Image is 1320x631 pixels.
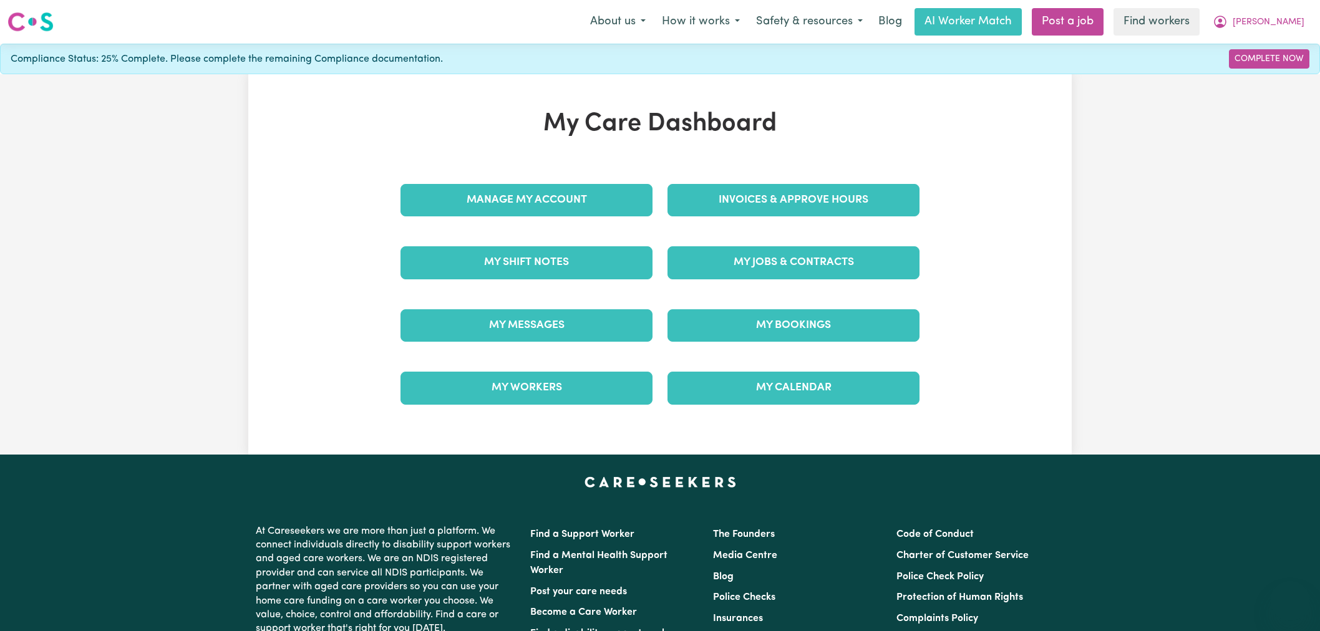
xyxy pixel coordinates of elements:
a: Insurances [713,614,763,624]
a: AI Worker Match [915,8,1022,36]
a: The Founders [713,529,775,539]
button: How it works [654,9,748,35]
a: Post your care needs [530,587,627,597]
a: Find a Mental Health Support Worker [530,551,667,576]
a: Become a Care Worker [530,607,637,617]
button: Safety & resources [748,9,871,35]
a: My Messages [400,309,653,342]
a: Complete Now [1229,49,1309,69]
a: Complaints Policy [896,614,978,624]
a: My Workers [400,372,653,404]
a: Code of Conduct [896,529,974,539]
a: Careseekers logo [7,7,54,36]
a: Find a Support Worker [530,529,634,539]
a: My Shift Notes [400,246,653,279]
a: Blog [871,8,910,36]
img: Careseekers logo [7,11,54,33]
a: Invoices & Approve Hours [667,184,920,216]
h1: My Care Dashboard [393,109,927,139]
a: My Bookings [667,309,920,342]
button: About us [582,9,654,35]
a: Post a job [1032,8,1104,36]
a: Manage My Account [400,184,653,216]
iframe: Button to launch messaging window [1270,581,1310,621]
a: Police Checks [713,592,775,602]
a: Media Centre [713,551,777,561]
a: Charter of Customer Service [896,551,1029,561]
a: Find workers [1114,8,1200,36]
a: Protection of Human Rights [896,592,1023,602]
span: Compliance Status: 25% Complete. Please complete the remaining Compliance documentation. [11,52,443,67]
span: [PERSON_NAME] [1233,16,1304,29]
a: My Jobs & Contracts [667,246,920,279]
a: My Calendar [667,372,920,404]
button: My Account [1205,9,1313,35]
a: Police Check Policy [896,572,984,582]
a: Careseekers home page [585,477,736,487]
a: Blog [713,572,734,582]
